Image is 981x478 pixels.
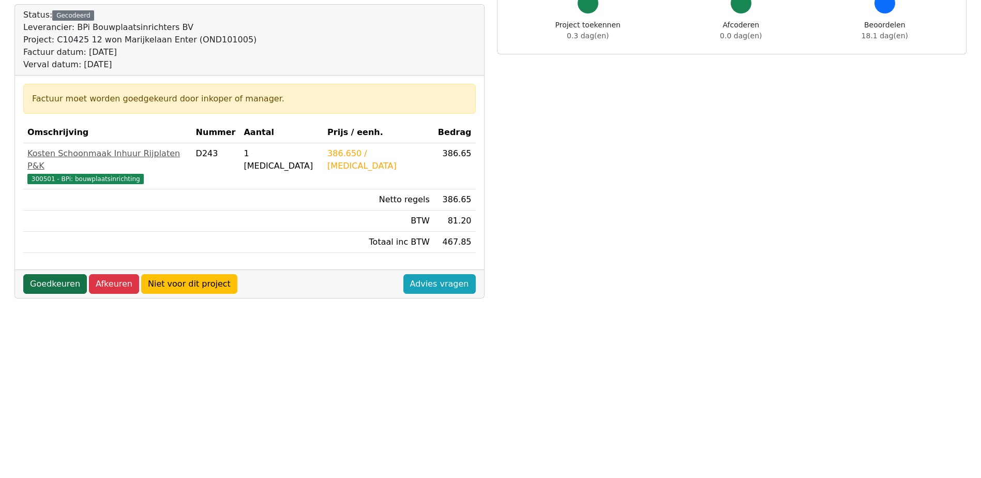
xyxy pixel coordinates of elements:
[239,122,323,143] th: Aantal
[27,147,188,185] a: Kosten Schoonmaak Inhuur Rijplaten P&K300501 - BPi: bouwplaatsinrichting
[23,9,256,71] div: Status:
[141,274,237,294] a: Niet voor dit project
[720,32,762,40] span: 0.0 dag(en)
[23,34,256,46] div: Project: C10425 12 won Marijkelaan Enter (OND101005)
[89,274,139,294] a: Afkeuren
[27,147,188,172] div: Kosten Schoonmaak Inhuur Rijplaten P&K
[323,189,434,211] td: Netto regels
[323,232,434,253] td: Totaal inc BTW
[192,143,240,189] td: D243
[567,32,609,40] span: 0.3 dag(en)
[434,143,476,189] td: 386.65
[862,32,908,40] span: 18.1 dag(en)
[862,20,908,41] div: Beoordelen
[323,122,434,143] th: Prijs / eenh.
[555,20,621,41] div: Project toekennen
[32,93,467,105] div: Factuur moet worden goedgekeurd door inkoper of manager.
[27,174,144,184] span: 300501 - BPi: bouwplaatsinrichting
[23,122,192,143] th: Omschrijving
[434,122,476,143] th: Bedrag
[23,274,87,294] a: Goedkeuren
[434,232,476,253] td: 467.85
[52,10,94,21] div: Gecodeerd
[23,58,256,71] div: Verval datum: [DATE]
[244,147,319,172] div: 1 [MEDICAL_DATA]
[434,189,476,211] td: 386.65
[434,211,476,232] td: 81.20
[403,274,476,294] a: Advies vragen
[327,147,430,172] div: 386.650 / [MEDICAL_DATA]
[720,20,762,41] div: Afcoderen
[192,122,240,143] th: Nummer
[23,21,256,34] div: Leverancier: BPi Bouwplaatsinrichters BV
[323,211,434,232] td: BTW
[23,46,256,58] div: Factuur datum: [DATE]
